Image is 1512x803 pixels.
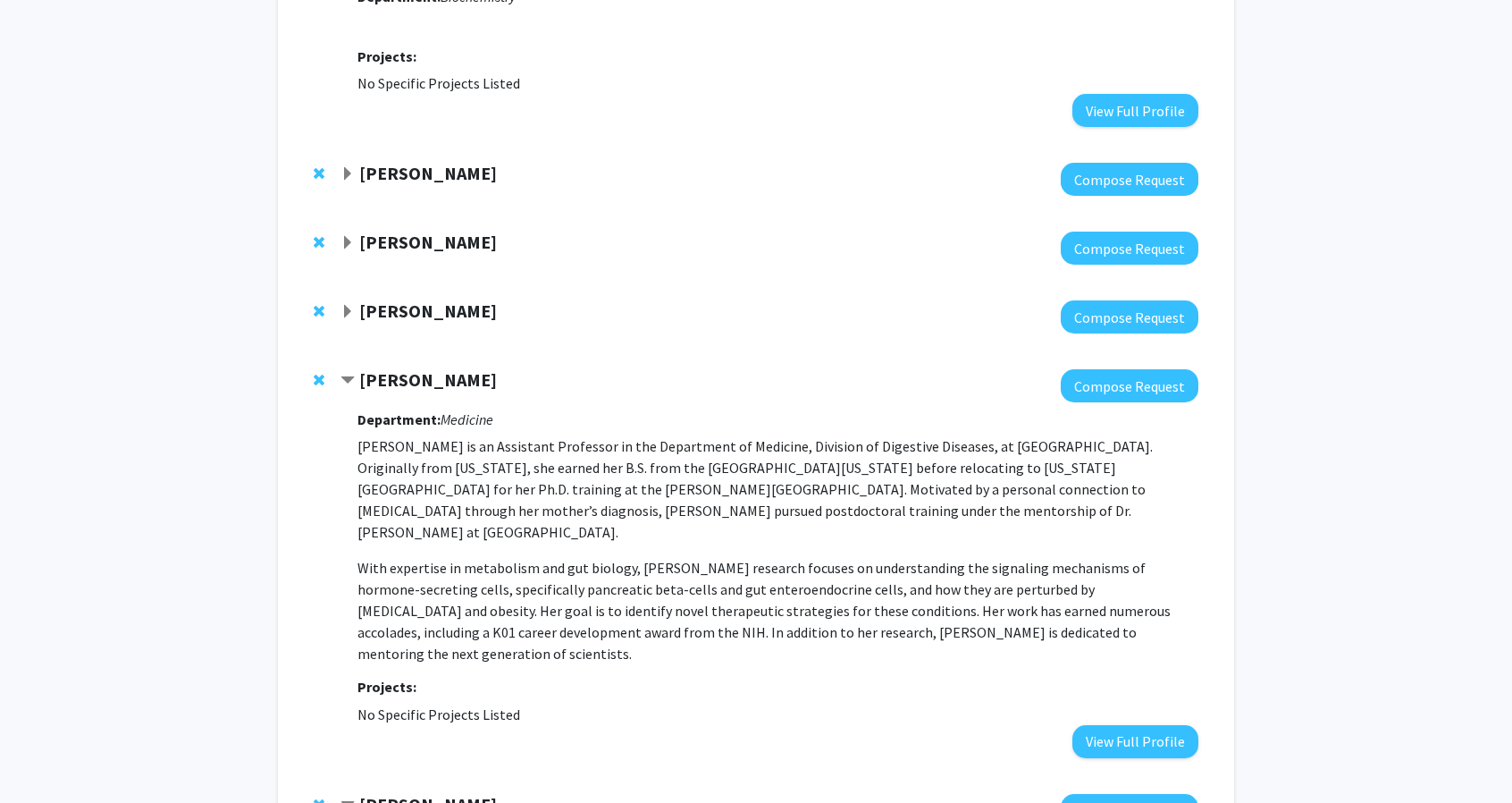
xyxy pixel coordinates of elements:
[1072,94,1198,127] button: View Full Profile
[1072,725,1198,758] button: View Full Profile
[357,74,520,92] span: No Specific Projects Listed
[357,557,1198,664] p: With expertise in metabolism and gut biology, [PERSON_NAME] research focuses on understanding the...
[359,231,497,253] strong: [PERSON_NAME]
[314,304,324,318] span: Remove Kathryn Oliver from bookmarks
[357,678,416,696] strong: Projects:
[340,374,355,388] span: Contract Wendy McKimpson Bookmark
[340,236,355,250] span: Expand Jianhua Xiong Bookmark
[357,47,416,65] strong: Projects:
[314,235,324,249] span: Remove Jianhua Xiong from bookmarks
[314,166,324,181] span: Remove Chrystal Paulos from bookmarks
[1061,232,1198,265] button: Compose Request to Jianhua Xiong
[359,300,497,322] strong: [PERSON_NAME]
[441,410,493,428] i: Medicine
[340,305,355,319] span: Expand Kathryn Oliver Bookmark
[13,723,76,790] iframe: Chat
[1061,369,1198,402] button: Compose Request to Wendy McKimpson
[357,410,441,428] strong: Department:
[357,706,520,723] span: No Specific Projects Listed
[340,167,355,182] span: Expand Chrystal Paulos Bookmark
[1061,300,1198,334] button: Compose Request to Kathryn Oliver
[1061,163,1198,196] button: Compose Request to Chrystal Paulos
[314,373,324,387] span: Remove Wendy McKimpson from bookmarks
[357,435,1198,543] p: [PERSON_NAME] is an Assistant Professor in the Department of Medicine, Division of Digestive Dise...
[359,368,497,391] strong: [PERSON_NAME]
[359,162,497,184] strong: [PERSON_NAME]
